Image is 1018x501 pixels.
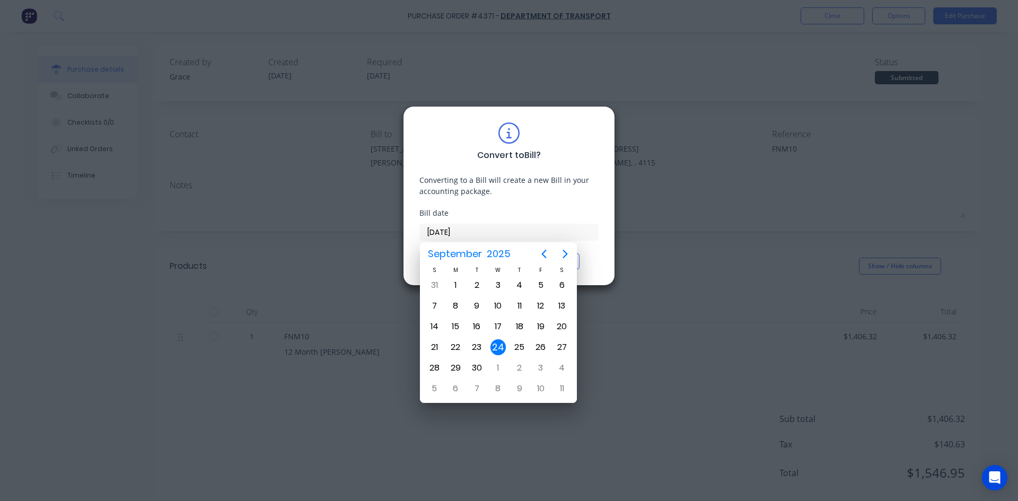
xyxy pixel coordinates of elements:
[554,360,570,376] div: Saturday, October 4, 2025
[426,360,442,376] div: Sunday, September 28, 2025
[554,319,570,335] div: Saturday, September 20, 2025
[533,339,549,355] div: Friday, September 26, 2025
[469,381,485,397] div: Tuesday, October 7, 2025
[490,277,506,293] div: Wednesday, September 3, 2025
[466,266,487,275] div: T
[512,277,528,293] div: Thursday, September 4, 2025
[445,266,466,275] div: M
[426,339,442,355] div: Sunday, September 21, 2025
[419,207,599,218] div: Bill date
[490,298,506,314] div: Wednesday, September 10, 2025
[425,244,484,263] span: September
[555,243,576,265] button: Next page
[490,319,506,335] div: Wednesday, September 17, 2025
[419,174,599,197] div: Converting to a Bill will create a new Bill in your accounting package.
[512,339,528,355] div: Thursday, September 25, 2025
[426,277,442,293] div: Sunday, August 31, 2025
[554,381,570,397] div: Saturday, October 11, 2025
[484,244,513,263] span: 2025
[533,319,549,335] div: Friday, September 19, 2025
[509,266,530,275] div: T
[551,266,573,275] div: S
[426,319,442,335] div: Sunday, September 14, 2025
[447,319,463,335] div: Monday, September 15, 2025
[447,277,463,293] div: Monday, September 1, 2025
[469,319,485,335] div: Tuesday, September 16, 2025
[533,381,549,397] div: Friday, October 10, 2025
[477,149,541,162] div: Convert to Bill ?
[447,360,463,376] div: Monday, September 29, 2025
[426,298,442,314] div: Sunday, September 7, 2025
[447,381,463,397] div: Monday, October 6, 2025
[469,298,485,314] div: Tuesday, September 9, 2025
[982,465,1007,490] div: Open Intercom Messenger
[554,277,570,293] div: Saturday, September 6, 2025
[554,339,570,355] div: Saturday, September 27, 2025
[490,360,506,376] div: Wednesday, October 1, 2025
[447,339,463,355] div: Monday, September 22, 2025
[469,360,485,376] div: Tuesday, September 30, 2025
[530,266,551,275] div: F
[554,298,570,314] div: Saturday, September 13, 2025
[533,360,549,376] div: Friday, October 3, 2025
[512,381,528,397] div: Thursday, October 9, 2025
[426,381,442,397] div: Sunday, October 5, 2025
[469,339,485,355] div: Tuesday, September 23, 2025
[533,277,549,293] div: Friday, September 5, 2025
[447,298,463,314] div: Monday, September 8, 2025
[421,244,517,263] button: September2025
[533,298,549,314] div: Friday, September 12, 2025
[469,277,485,293] div: Tuesday, September 2, 2025
[512,298,528,314] div: Thursday, September 11, 2025
[490,381,506,397] div: Wednesday, October 8, 2025
[512,319,528,335] div: Thursday, September 18, 2025
[487,266,508,275] div: W
[512,360,528,376] div: Thursday, October 2, 2025
[533,243,555,265] button: Previous page
[490,339,506,355] div: Today, Wednesday, September 24, 2025
[424,266,445,275] div: S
